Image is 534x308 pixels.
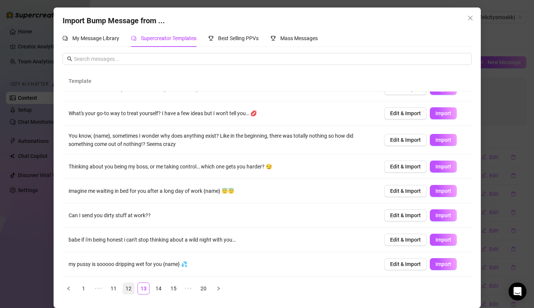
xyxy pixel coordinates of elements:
[138,283,149,294] a: 13
[63,252,378,276] td: my pussy is sooooo dripping wet for you {name} 💦
[509,282,527,300] div: Open Intercom Messenger
[390,137,421,143] span: Edit & Import
[108,282,120,294] li: 11
[435,237,451,243] span: Import
[72,35,119,41] span: My Message Library
[390,188,421,194] span: Edit & Import
[63,282,75,294] li: Previous Page
[430,258,457,270] button: Import
[182,282,194,294] li: Next 5 Pages
[430,107,457,119] button: Import
[384,134,427,146] button: Edit & Import
[93,282,105,294] span: •••
[63,155,378,179] td: Thinking about you being my boss, or me taking control… which one gets you harder? 😏
[390,110,421,116] span: Edit & Import
[198,283,209,294] a: 20
[168,283,179,294] a: 15
[280,35,318,41] span: Mass Messages
[63,203,378,228] td: Can I send you dirty stuff at work??
[208,36,214,41] span: trophy
[153,283,164,294] a: 14
[63,71,378,92] th: Template
[212,282,224,294] li: Next Page
[63,101,378,126] td: What's your go-to way to treat yourself? I have a few ideas but I won't tell you… 💋
[435,188,451,194] span: Import
[138,282,150,294] li: 13
[78,283,89,294] a: 1
[384,234,427,246] button: Edit & Import
[390,237,421,243] span: Edit & Import
[123,282,135,294] li: 12
[78,282,90,294] li: 1
[63,126,378,155] td: You know, {name}, sometimes I wonder why does anything exist? Like in the beginning, there was to...
[63,282,75,294] button: left
[467,15,473,21] span: close
[390,261,421,267] span: Edit & Import
[464,12,476,24] button: Close
[197,282,209,294] li: 20
[384,209,427,221] button: Edit & Import
[182,282,194,294] span: •••
[63,36,68,41] span: comment
[123,283,134,294] a: 12
[435,261,451,267] span: Import
[63,228,378,252] td: babe if i'm being honest i can't stop thinking about a wild night with you…
[384,258,427,270] button: Edit & Import
[63,179,378,203] td: imagine me waiting in bed for you after a long day of work {name} 😇😇
[131,36,136,41] span: comment
[168,282,179,294] li: 15
[108,283,119,294] a: 11
[384,107,427,119] button: Edit & Import
[390,164,421,170] span: Edit & Import
[435,212,451,218] span: Import
[63,16,165,25] span: Import Bump Message from ...
[153,282,165,294] li: 14
[435,164,451,170] span: Import
[435,110,451,116] span: Import
[430,234,457,246] button: Import
[74,55,467,63] input: Search messages...
[141,35,196,41] span: Supercreator Templates
[430,209,457,221] button: Import
[67,56,72,62] span: search
[384,161,427,173] button: Edit & Import
[384,185,427,197] button: Edit & Import
[464,15,476,21] span: Close
[216,286,221,291] span: right
[93,282,105,294] li: Previous 5 Pages
[66,286,71,291] span: left
[430,161,457,173] button: Import
[218,35,259,41] span: Best Selling PPVs
[271,36,276,41] span: trophy
[430,134,457,146] button: Import
[390,212,421,218] span: Edit & Import
[212,282,224,294] button: right
[435,137,451,143] span: Import
[430,185,457,197] button: Import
